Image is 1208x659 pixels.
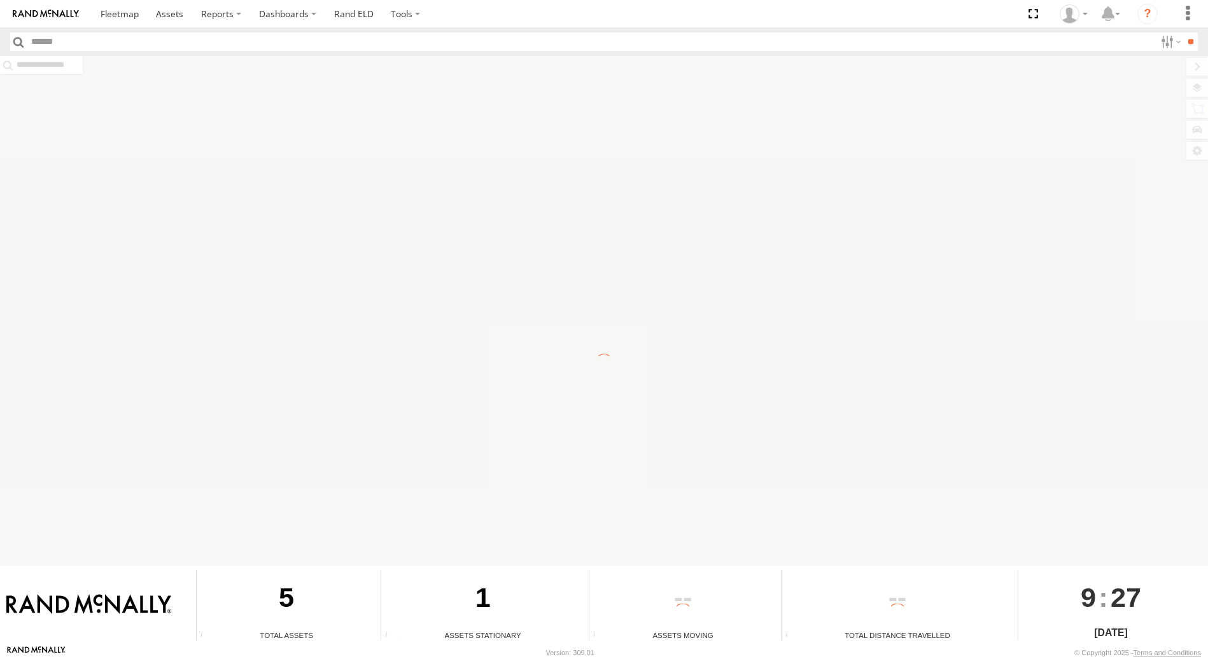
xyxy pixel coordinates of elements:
[1081,570,1096,625] span: 9
[7,646,66,659] a: Visit our Website
[1111,570,1141,625] span: 27
[1074,649,1201,656] div: © Copyright 2025 -
[197,570,376,630] div: 5
[1134,649,1201,656] a: Terms and Conditions
[1018,570,1204,625] div: :
[1156,32,1183,51] label: Search Filter Options
[197,631,216,641] div: Total number of Enabled Assets
[1055,4,1092,24] div: Gene Roberts
[197,630,376,641] div: Total Assets
[589,631,608,641] div: Total number of assets current in transit.
[381,631,400,641] div: Total number of assets current stationary.
[13,10,79,18] img: rand-logo.svg
[1018,625,1204,641] div: [DATE]
[6,594,171,616] img: Rand McNally
[546,649,594,656] div: Version: 309.01
[381,630,584,641] div: Assets Stationary
[381,570,584,630] div: 1
[1137,4,1158,24] i: ?
[782,630,1013,641] div: Total Distance Travelled
[782,631,801,641] div: Total distance travelled by all assets within specified date range and applied filters
[589,630,776,641] div: Assets Moving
